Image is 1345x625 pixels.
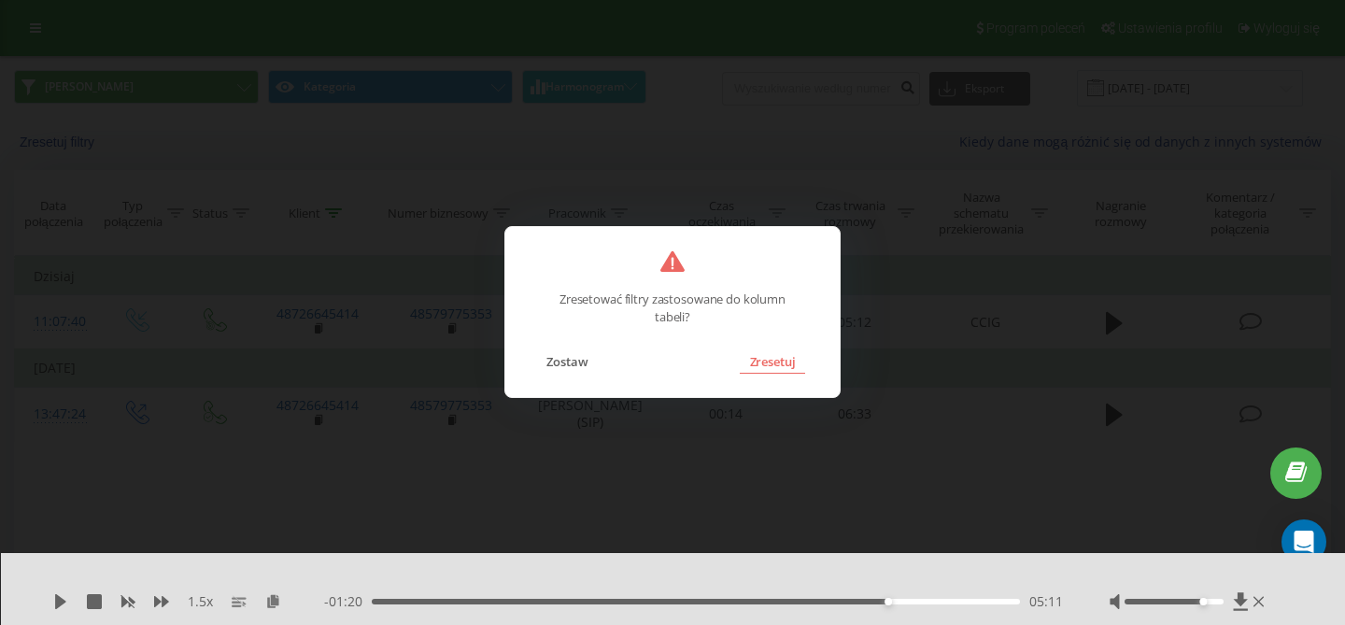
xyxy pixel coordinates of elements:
[1281,519,1326,564] div: Open Intercom Messenger
[188,592,213,611] span: 1.5 x
[1029,592,1063,611] span: 05:11
[324,592,372,611] span: - 01:20
[537,349,598,374] button: Zostaw
[740,349,804,374] button: Zresetuj
[885,598,892,605] div: Accessibility label
[1200,598,1208,605] div: Accessibility label
[554,272,791,326] p: Zresetować filtry zastosowane do kolumn tabeli?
